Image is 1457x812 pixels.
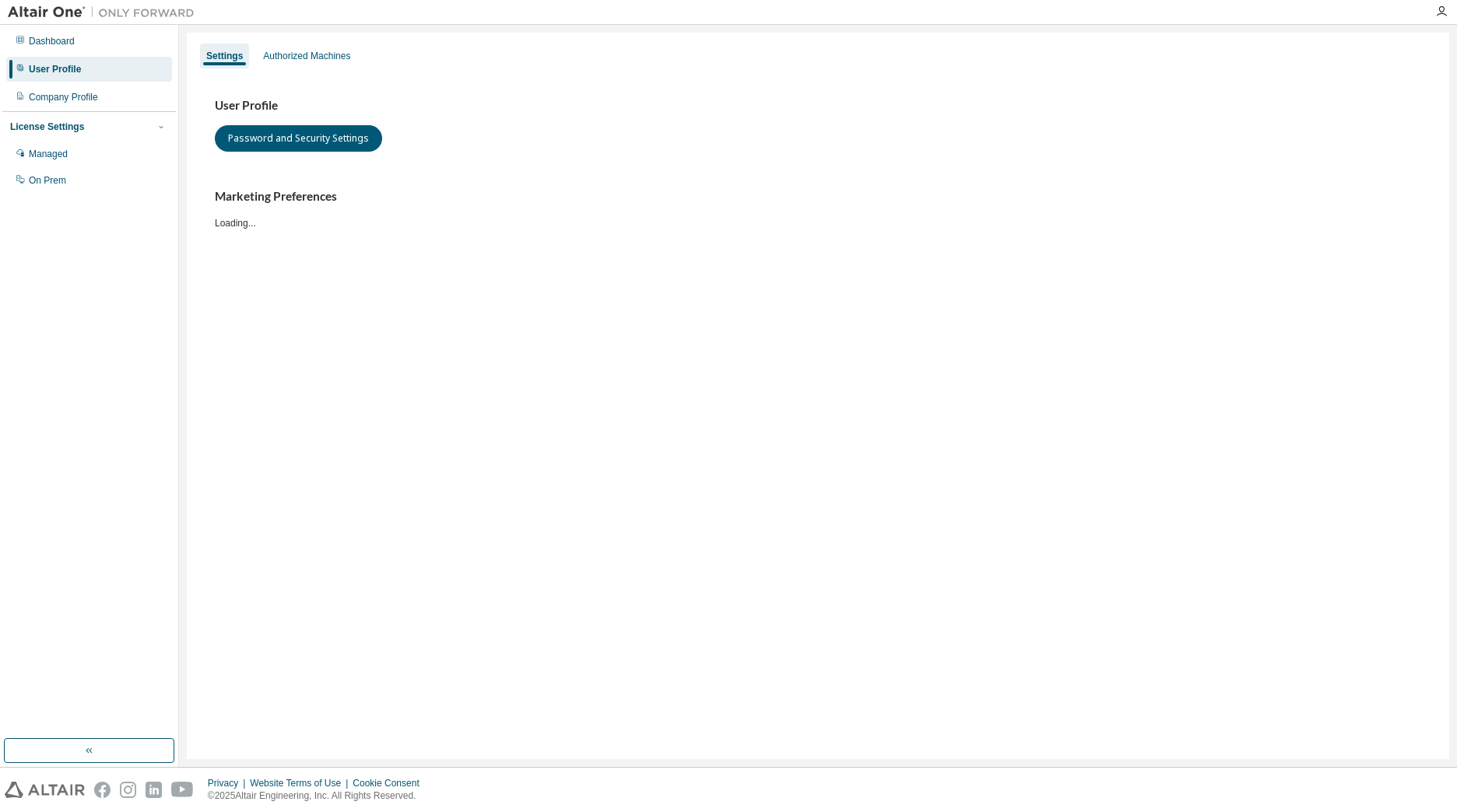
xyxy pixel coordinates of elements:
img: youtube.svg [171,782,194,798]
div: License Settings [10,121,84,133]
img: linkedin.svg [146,782,162,798]
div: Privacy [208,777,250,789]
h3: User Profile [215,98,1421,114]
img: instagram.svg [120,782,136,798]
div: On Prem [29,174,66,187]
div: Cookie Consent [353,777,428,789]
div: Loading... [215,189,1421,229]
p: © 2025 Altair Engineering, Inc. All Rights Reserved. [208,789,429,803]
div: Authorized Machines [263,50,350,62]
img: altair_logo.svg [5,782,85,798]
div: User Profile [29,63,81,75]
button: Password and Security Settings [215,125,382,152]
div: Managed [29,148,68,160]
div: Settings [206,50,243,62]
div: Company Profile [29,91,98,103]
div: Website Terms of Use [250,777,353,789]
h3: Marketing Preferences [215,189,1421,205]
img: facebook.svg [94,782,111,798]
img: Altair One [8,5,202,20]
div: Dashboard [29,35,75,47]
